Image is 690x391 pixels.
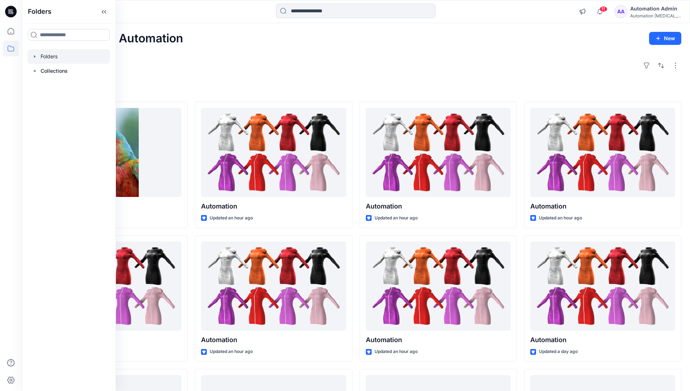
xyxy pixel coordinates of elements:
p: Automation [201,201,346,211]
p: Updated an hour ago [210,214,253,222]
a: Automation [366,108,511,197]
p: Automation [530,335,675,345]
p: Updated an hour ago [375,214,418,222]
p: Automation [530,201,675,211]
div: Automation [MEDICAL_DATA]... [630,13,681,18]
button: New [649,32,681,45]
p: Updated an hour ago [210,348,253,356]
h4: Styles [30,86,681,94]
p: Updated an hour ago [375,348,418,356]
div: Automation Admin [630,4,681,13]
span: 11 [599,6,607,12]
a: Automation [530,108,675,197]
a: Automation [201,241,346,331]
a: Automation [366,241,511,331]
div: AA [614,5,627,18]
p: Updated an hour ago [539,214,582,222]
a: Automation [530,241,675,331]
p: Automation [366,335,511,345]
a: Automation [201,108,346,197]
p: Updated a day ago [539,348,578,356]
p: Automation [201,335,346,345]
p: Collections [41,67,68,75]
p: Automation [366,201,511,211]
